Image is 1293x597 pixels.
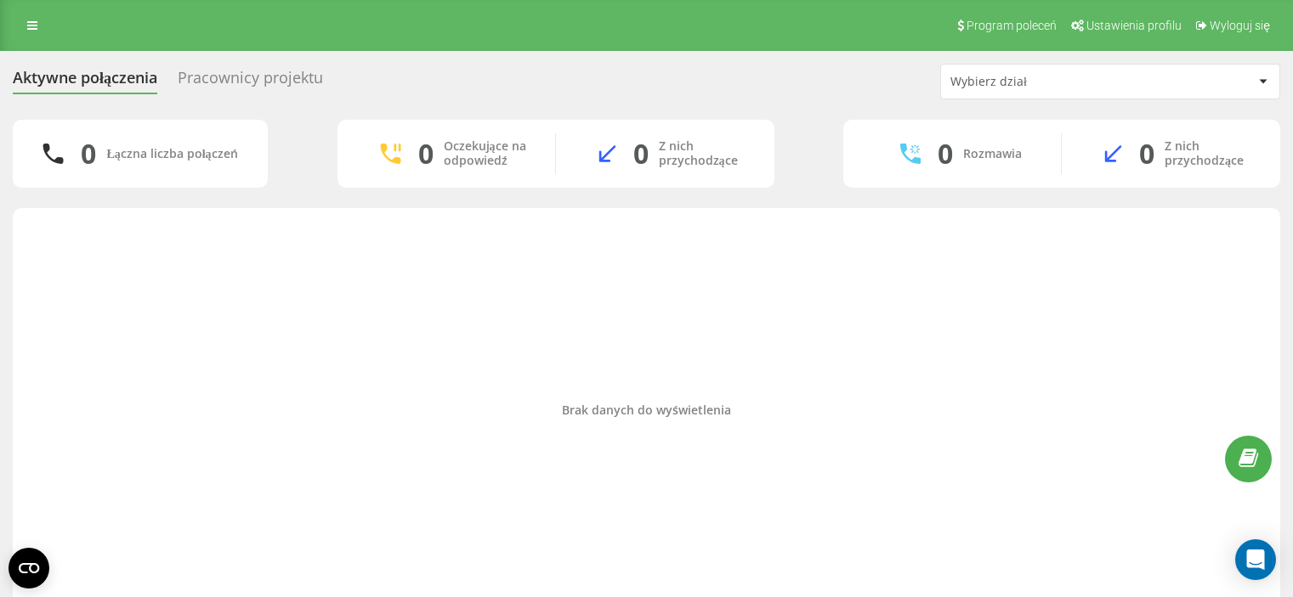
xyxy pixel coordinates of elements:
[938,138,953,170] div: 0
[950,75,1154,89] div: Wybierz dział
[967,19,1057,32] span: Program poleceń
[81,138,96,170] div: 0
[26,403,1267,418] div: Brak danych do wyświetlenia
[1086,19,1182,32] span: Ustawienia profilu
[1210,19,1270,32] span: Wyloguj się
[1139,138,1154,170] div: 0
[963,147,1022,161] div: Rozmawia
[1165,139,1255,168] div: Z nich przychodzące
[444,139,530,168] div: Oczekujące na odpowiedź
[106,147,237,161] div: Łączna liczba połączeń
[1235,539,1276,580] div: Open Intercom Messenger
[9,548,49,589] button: Open CMP widget
[659,139,749,168] div: Z nich przychodzące
[633,138,649,170] div: 0
[178,69,323,95] div: Pracownicy projektu
[13,69,157,95] div: Aktywne połączenia
[418,138,434,170] div: 0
